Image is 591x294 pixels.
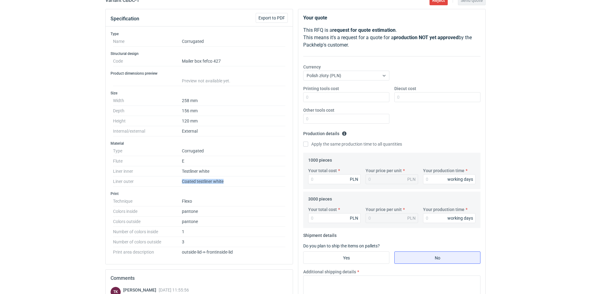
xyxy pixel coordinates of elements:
[123,288,159,292] span: [PERSON_NAME]
[111,191,288,196] h3: Print
[308,194,332,201] legend: 3000 pieces
[182,196,285,206] dd: Flexo
[366,168,402,174] label: Your price per unit
[182,206,285,217] dd: pantone
[366,206,402,213] label: Your price per unit
[303,27,480,49] p: This RFQ is a . This means it's a request for a quote for a by the Packhelp's customer.
[303,15,327,21] strong: Your quote
[113,227,182,237] dt: Number of colors inside
[182,106,285,116] dd: 156 mm
[113,156,182,166] dt: Flute
[113,237,182,247] dt: Number of colors outside
[111,141,288,146] h3: Material
[182,247,285,255] dd: outside-lid-+-front inside-lid
[308,155,332,163] legend: 1000 pieces
[113,247,182,255] dt: Print area description
[303,141,402,147] label: Apply the same production time to all quantities
[182,126,285,136] dd: External
[182,56,285,66] dd: Mailer box fefco 427
[308,206,337,213] label: Your total cost
[113,166,182,176] dt: Liner inner
[303,92,389,102] input: 0
[303,251,389,264] label: Yes
[447,176,473,182] div: working days
[182,78,230,83] span: Preview not available yet.
[308,174,361,184] input: 0
[394,35,459,40] strong: production NOT yet approved
[182,176,285,187] dd: Coated testliner white
[394,251,480,264] label: No
[113,176,182,187] dt: Liner outer
[113,96,182,106] dt: Width
[182,116,285,126] dd: 120 mm
[113,126,182,136] dt: Internal/external
[182,217,285,227] dd: pantone
[394,85,416,92] label: Diecut cost
[303,64,321,70] label: Currency
[113,36,182,47] dt: Name
[303,269,356,275] label: Additional shipping details
[423,213,476,223] input: 0
[258,16,285,20] span: Export to PDF
[308,168,337,174] label: Your total cost
[111,51,288,56] h3: Structural design
[308,213,361,223] input: 0
[407,215,416,221] div: PLN
[256,13,288,23] button: Export to PDF
[423,206,464,213] label: Your production time
[182,156,285,166] dd: E
[303,129,347,136] legend: Production details
[303,243,380,248] label: Do you plan to ship the items on pallets?
[182,146,285,156] dd: Corrugated
[182,166,285,176] dd: Testliner white
[182,237,285,247] dd: 3
[111,31,288,36] h3: Type
[307,73,341,78] span: Polish złoty (PLN)
[447,215,473,221] div: working days
[113,206,182,217] dt: Colors inside
[111,11,139,26] button: Specification
[182,36,285,47] dd: Corrugated
[303,230,337,238] legend: Shipment details
[113,106,182,116] dt: Depth
[113,217,182,227] dt: Colors outside
[423,174,476,184] input: 0
[407,176,416,182] div: PLN
[182,227,285,237] dd: 1
[303,114,389,124] input: 0
[111,91,288,96] h3: Size
[350,176,358,182] div: PLN
[159,288,189,292] span: [DATE] 11:55:56
[394,92,480,102] input: 0
[423,168,464,174] label: Your production time
[303,85,339,92] label: Printing tools cost
[350,215,358,221] div: PLN
[111,275,288,282] h2: Comments
[111,71,288,76] h3: Product dimensions preview
[182,96,285,106] dd: 258 mm
[332,27,396,33] strong: request for quote estimation
[303,107,334,113] label: Other tools cost
[113,116,182,126] dt: Height
[113,196,182,206] dt: Technique
[113,146,182,156] dt: Type
[113,56,182,66] dt: Code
